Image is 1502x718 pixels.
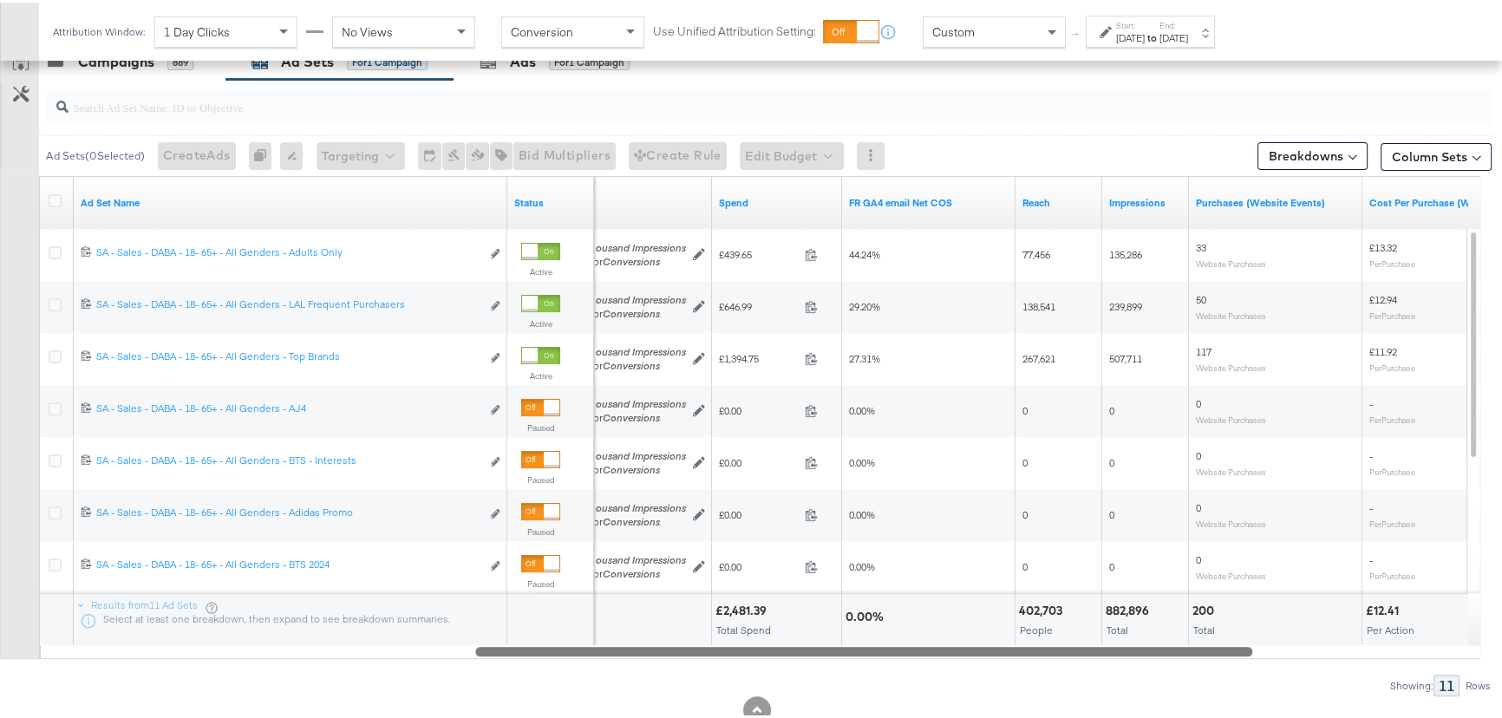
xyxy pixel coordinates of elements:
[603,408,660,421] em: Conversions
[1196,256,1266,266] sub: Website Purchases
[545,551,686,564] span: per
[1196,499,1201,512] span: 0
[545,512,686,526] div: Optimize for
[1369,256,1415,266] sub: Per Purchase
[653,21,816,37] label: Use Unified Attribution Setting:
[603,356,660,369] em: Conversions
[545,356,686,370] div: Optimize for
[545,565,686,578] div: Optimize for
[1109,349,1142,362] span: 507,711
[1159,29,1188,42] div: [DATE]
[1196,395,1201,408] span: 0
[849,245,880,258] span: 44.24%
[521,524,560,535] label: Paused
[603,252,660,265] em: Conversions
[96,243,480,257] div: SA - Sales - DABA - 18- 65+ - All Genders - Adults Only
[1193,621,1215,634] span: Total
[1116,29,1145,42] div: [DATE]
[545,252,686,266] div: Optimize for
[1196,290,1206,304] span: 50
[1022,558,1028,571] span: 0
[96,503,480,517] div: SA - Sales - DABA - 18- 65+ - All Genders - Adidas Promo
[719,454,798,467] span: £0.00
[521,576,560,587] label: Paused
[1369,238,1397,251] span: £13.32
[1196,464,1266,474] sub: Website Purchases
[719,193,835,207] a: The total amount spent to date.
[1196,343,1211,356] span: 117
[545,447,686,460] span: per
[1022,454,1028,467] span: 0
[849,558,875,571] span: 0.00%
[1465,677,1492,689] div: Rows
[1196,360,1266,370] sub: Website Purchases
[849,193,1009,207] a: FR GA4 Net COS
[846,606,889,623] div: 0.00%
[1022,193,1095,207] a: The number of people your ad was served to.
[584,238,686,251] em: Thousand Impressions
[719,349,798,362] span: £1,394.75
[521,472,560,483] label: Paused
[1109,558,1114,571] span: 0
[603,512,660,525] em: Conversions
[342,22,393,37] span: No Views
[545,193,705,207] a: Shows your bid and optimisation settings for this Ad Set.
[1196,238,1206,251] span: 33
[78,49,154,69] div: Campaigns
[1369,395,1373,408] span: -
[545,343,686,356] span: per
[1196,412,1266,422] sub: Website Purchases
[1433,672,1460,694] div: 11
[1022,245,1050,258] span: 77,456
[1381,140,1492,168] button: Column Sets
[584,343,686,356] em: Thousand Impressions
[511,22,573,37] span: Conversion
[603,304,660,317] em: Conversions
[96,503,480,521] a: SA - Sales - DABA - 18- 65+ - All Genders - Adidas Promo
[1366,600,1404,617] div: £12.41
[1196,308,1266,318] sub: Website Purchases
[1369,499,1373,512] span: -
[849,506,875,519] span: 0.00%
[719,245,798,258] span: £439.65
[96,555,480,573] a: SA - Sales - DABA - 18- 65+ - All Genders - BTS 2024
[545,408,686,422] div: Optimize for
[1367,621,1414,634] span: Per Action
[545,499,686,512] span: per
[521,368,560,379] label: Active
[1369,412,1415,422] sub: Per Purchase
[96,399,480,413] div: SA - Sales - DABA - 18- 65+ - All Genders - AJ4
[584,290,686,304] em: Thousand Impressions
[1159,17,1188,29] label: End:
[96,451,480,465] div: SA - Sales - DABA - 18- 65+ - All Genders - BTS - Interests
[1196,568,1266,578] sub: Website Purchases
[96,347,480,361] div: SA - Sales - DABA - 18- 65+ - All Genders - Top Brands
[1109,401,1114,414] span: 0
[584,551,686,564] em: Thousand Impressions
[96,295,480,313] a: SA - Sales - DABA - 18- 65+ - All Genders - LAL Frequent Purchasers
[1369,551,1373,564] span: -
[1109,297,1142,310] span: 239,899
[1196,447,1201,460] span: 0
[96,399,480,417] a: SA - Sales - DABA - 18- 65+ - All Genders - AJ4
[719,401,798,414] span: £0.00
[510,49,536,69] div: Ads
[96,451,480,469] a: SA - Sales - DABA - 18- 65+ - All Genders - BTS - Interests
[545,290,686,304] span: per
[1109,506,1114,519] span: 0
[1022,506,1028,519] span: 0
[521,316,560,327] label: Active
[96,243,480,261] a: SA - Sales - DABA - 18- 65+ - All Genders - Adults Only
[281,49,334,69] div: Ad Sets
[719,297,798,310] span: £646.99
[1196,193,1355,207] a: The number of times a purchase was made tracked by your Custom Audience pixel on your website aft...
[96,295,480,309] div: SA - Sales - DABA - 18- 65+ - All Genders - LAL Frequent Purchasers
[69,81,1361,114] input: Search Ad Set Name, ID or Objective
[1369,447,1373,460] span: -
[1022,401,1028,414] span: 0
[1145,29,1159,42] strong: to
[545,238,686,251] span: per
[849,297,880,310] span: 29.20%
[719,506,798,519] span: £0.00
[1369,290,1397,304] span: £12.94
